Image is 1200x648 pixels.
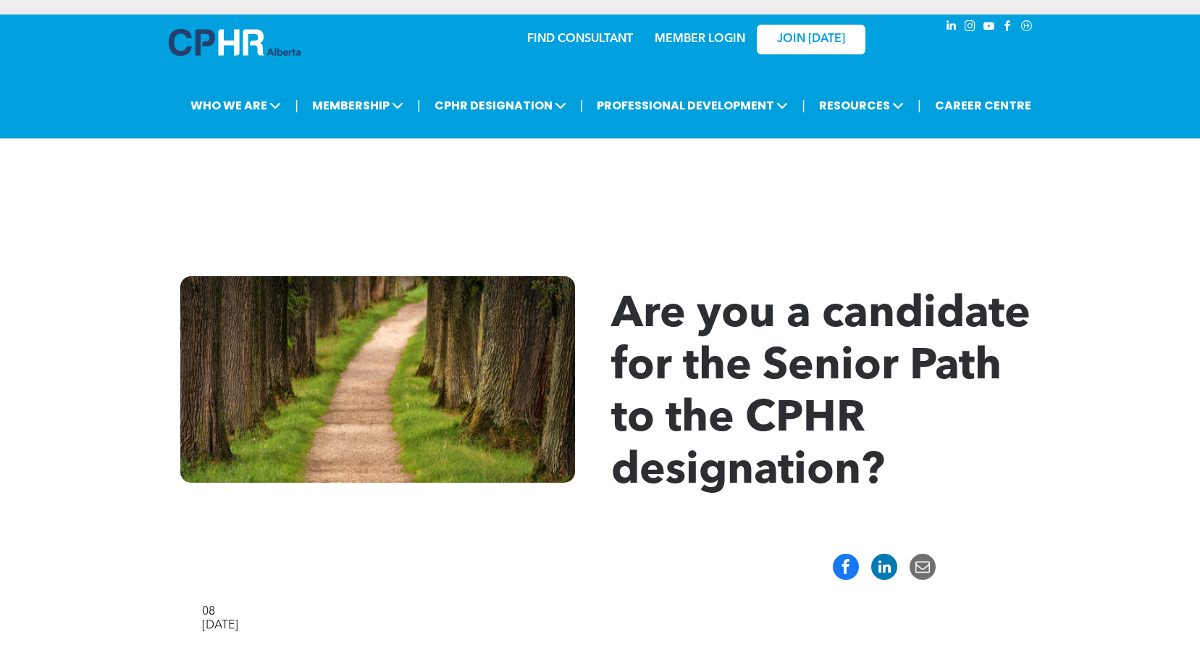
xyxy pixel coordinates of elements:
[815,92,908,119] span: RESOURCES
[931,92,1036,119] a: CAREER CENTRE
[802,91,805,120] li: |
[944,18,960,38] a: linkedin
[417,91,421,120] li: |
[202,619,999,633] div: [DATE]
[777,33,845,46] span: JOIN [DATE]
[1019,18,1035,38] a: Social network
[611,294,1031,494] span: Are you a candidate for the Senior Path to the CPHR designation?
[981,18,997,38] a: youtube
[655,33,745,45] a: MEMBER LOGIN
[169,29,301,56] img: A blue and white logo for cp alberta
[962,18,978,38] a: instagram
[757,25,865,54] a: JOIN [DATE]
[918,91,921,120] li: |
[186,92,285,119] span: WHO WE ARE
[1000,18,1016,38] a: facebook
[308,92,408,119] span: MEMBERSHIP
[527,33,633,45] a: FIND CONSULTANT
[295,91,298,120] li: |
[202,605,999,619] div: 08
[592,92,792,119] span: PROFESSIONAL DEVELOPMENT
[580,91,584,120] li: |
[430,92,571,119] span: CPHR DESIGNATION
